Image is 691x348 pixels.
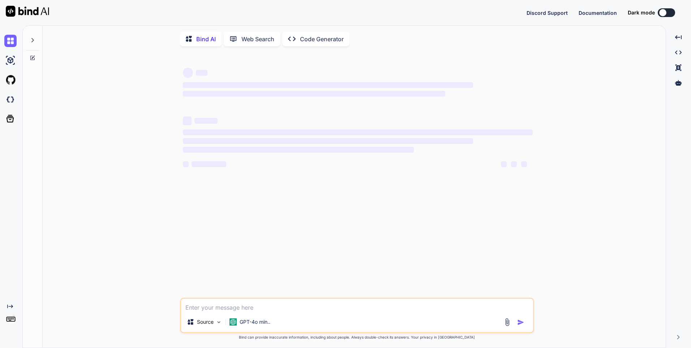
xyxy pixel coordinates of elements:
[197,318,214,326] p: Source
[183,82,473,88] span: ‌
[183,130,533,135] span: ‌
[229,318,237,326] img: GPT-4o mini
[527,10,568,16] span: Discord Support
[4,54,17,67] img: ai-studio
[196,35,216,43] p: Bind AI
[517,319,524,326] img: icon
[183,147,414,153] span: ‌
[192,161,226,167] span: ‌
[241,35,274,43] p: Web Search
[511,161,517,167] span: ‌
[194,118,218,124] span: ‌
[579,10,617,16] span: Documentation
[4,35,17,47] img: chat
[183,161,189,167] span: ‌
[4,93,17,106] img: darkCloudIdeIcon
[183,138,473,144] span: ‌
[503,318,511,326] img: attachment
[180,335,534,340] p: Bind can provide inaccurate information, including about people. Always double-check its answers....
[183,91,445,97] span: ‌
[300,35,344,43] p: Code Generator
[501,161,507,167] span: ‌
[196,70,207,76] span: ‌
[240,318,270,326] p: GPT-4o min..
[4,74,17,86] img: githubLight
[521,161,527,167] span: ‌
[216,319,222,325] img: Pick Models
[6,6,49,17] img: Bind AI
[183,116,192,125] span: ‌
[579,9,617,17] button: Documentation
[527,9,568,17] button: Discord Support
[183,68,193,78] span: ‌
[628,9,655,16] span: Dark mode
